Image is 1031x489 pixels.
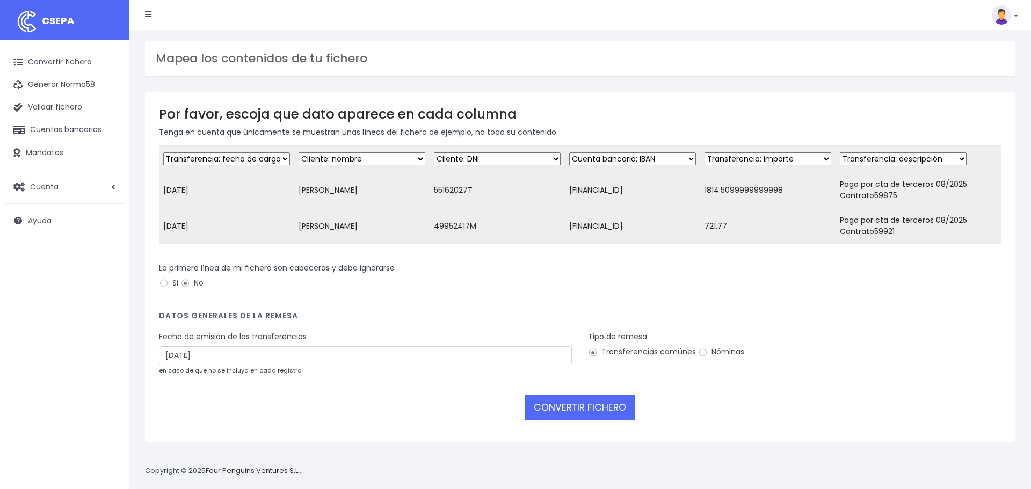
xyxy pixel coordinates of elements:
[294,172,430,208] td: [PERSON_NAME]
[588,331,647,342] label: Tipo de remesa
[5,142,124,164] a: Mandatos
[42,14,75,27] span: CSEPA
[159,278,178,289] label: Si
[992,5,1011,25] img: profile
[836,172,1001,208] td: Pago por cta de terceros 08/2025 Contrato59875
[430,172,565,208] td: 55162027T
[430,208,565,244] td: 49952417M
[5,51,124,74] a: Convertir fichero
[30,181,59,192] span: Cuenta
[5,176,124,198] a: Cuenta
[159,311,1001,326] h4: Datos generales de la remesa
[28,215,52,226] span: Ayuda
[5,209,124,232] a: Ayuda
[5,74,124,96] a: Generar Norma58
[159,106,1001,122] h3: Por favor, escoja que dato aparece en cada columna
[159,126,1001,138] p: Tenga en cuenta que únicamente se muestran unas líneas del fichero de ejemplo, no todo su contenido.
[588,346,696,357] label: Transferencias comúnes
[5,96,124,119] a: Validar fichero
[700,172,836,208] td: 1814.5099999999998
[13,8,40,35] img: logo
[294,208,430,244] td: [PERSON_NAME]
[180,278,204,289] label: No
[159,208,294,244] td: [DATE]
[159,262,395,274] label: La primera línea de mi fichero son cabeceras y debe ignorarse
[145,465,301,477] p: Copyright © 2025 .
[159,172,294,208] td: [DATE]
[5,119,124,141] a: Cuentas bancarias
[156,52,1004,65] h3: Mapea los contenidos de tu fichero
[698,346,744,357] label: Nóminas
[836,208,1001,244] td: Pago por cta de terceros 08/2025 Contrato59921
[565,172,700,208] td: [FINANCIAL_ID]
[159,366,301,375] small: en caso de que no se incluya en cada registro
[206,465,300,476] a: Four Penguins Ventures S.L.
[525,395,635,420] button: CONVERTIR FICHERO
[159,331,307,342] label: Fecha de emisión de las transferencias
[700,208,836,244] td: 721.77
[565,208,700,244] td: [FINANCIAL_ID]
